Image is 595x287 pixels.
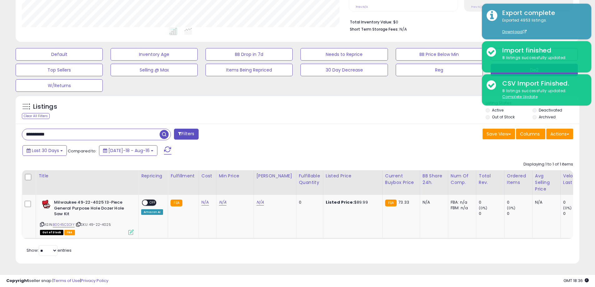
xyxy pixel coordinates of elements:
button: Reg [396,64,483,76]
span: 2025-09-16 18:36 GMT [563,278,589,284]
small: (0%) [507,205,516,210]
div: [PERSON_NAME] [256,173,294,179]
label: Deactivated [539,107,562,113]
small: Prev: N/A [471,5,483,9]
span: N/A [399,26,407,32]
a: Terms of Use [53,278,80,284]
button: Default [16,48,103,61]
span: All listings that are currently out of stock and unavailable for purchase on Amazon [40,230,63,235]
div: Exported 4953 listings. [498,17,587,35]
strong: Copyright [6,278,29,284]
span: | SKU: 49-22-4025 [76,222,111,227]
button: Columns [516,129,545,139]
a: N/A [201,199,209,205]
b: Short Term Storage Fees: [350,27,399,32]
button: [DATE]-18 - Aug-16 [99,145,157,156]
div: 0 [479,200,504,205]
div: Displaying 1 to 1 of 1 items [523,161,573,167]
div: 0 [563,200,588,205]
div: Repricing [141,173,165,179]
span: Last 30 Days [32,147,59,154]
div: Num of Comp. [451,173,474,186]
div: Ordered Items [507,173,530,186]
div: Title [38,173,136,179]
button: Selling @ Max [111,64,198,76]
div: Listed Price [326,173,380,179]
u: Complete Update [502,94,538,99]
button: 30 Day Decrease [300,64,388,76]
b: Total Inventory Value: [350,19,392,25]
div: Fulfillable Quantity [299,173,320,186]
div: Avg Selling Price [535,173,558,192]
div: 0 [563,211,588,216]
a: N/A [256,199,264,205]
a: Download [502,29,527,34]
a: B0045CSOIY [53,222,75,227]
span: 73.33 [398,199,409,205]
button: Actions [546,129,573,139]
label: Out of Stock [492,114,515,120]
span: FBA [64,230,75,235]
small: Prev: N/A [356,5,368,9]
b: Milwaukee 49-22-4025 13-Piece General Purpose Hole Dozer Hole Saw Kit [54,200,130,219]
div: ASIN: [40,200,134,234]
span: OFF [148,200,158,205]
span: Columns [520,131,540,137]
small: FBA [385,200,397,206]
span: Show: entries [27,247,72,253]
div: N/A [423,200,443,205]
b: Listed Price: [326,199,354,205]
div: Amazon AI [141,209,163,215]
div: Current Buybox Price [385,173,417,186]
div: 0 [479,211,504,216]
div: N/A [535,200,556,205]
h5: Listings [33,102,57,111]
button: Save View [483,129,515,139]
button: Top Sellers [16,64,103,76]
div: 0 [299,200,318,205]
div: 8 listings successfully updated. [498,88,587,100]
div: Fulfillment [171,173,196,179]
div: 8 listings successfully updated. [498,55,587,61]
a: N/A [219,199,226,205]
li: $0 [350,18,568,25]
img: 41zS8aqhWiL._SL40_.jpg [40,200,52,209]
button: Filters [174,129,198,140]
div: Min Price [219,173,251,179]
button: BB Drop in 7d [206,48,293,61]
button: Inventory Age [111,48,198,61]
button: Last 30 Days [22,145,67,156]
small: (0%) [479,205,488,210]
label: Archived [539,114,556,120]
small: (0%) [563,205,572,210]
div: $89.99 [326,200,378,205]
div: FBA: n/a [451,200,471,205]
button: W/Returns [16,79,103,92]
div: 0 [507,211,532,216]
span: [DATE]-18 - Aug-16 [108,147,150,154]
small: FBA [171,200,182,206]
button: Items Being Repriced [206,64,293,76]
div: seller snap | | [6,278,108,284]
label: Active [492,107,503,113]
div: Import finished [498,46,587,55]
div: Export complete [498,8,587,17]
div: CSV Import Finished. [498,79,587,88]
div: 0 [507,200,532,205]
div: BB Share 24h. [423,173,445,186]
div: Total Rev. [479,173,502,186]
button: Needs to Reprice [300,48,388,61]
a: Privacy Policy [81,278,108,284]
div: Clear All Filters [22,113,50,119]
div: Cost [201,173,214,179]
button: BB Price Below Min [396,48,483,61]
div: Velocity Last 30d [563,173,586,186]
div: FBM: n/a [451,205,471,211]
span: Compared to: [68,148,97,154]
